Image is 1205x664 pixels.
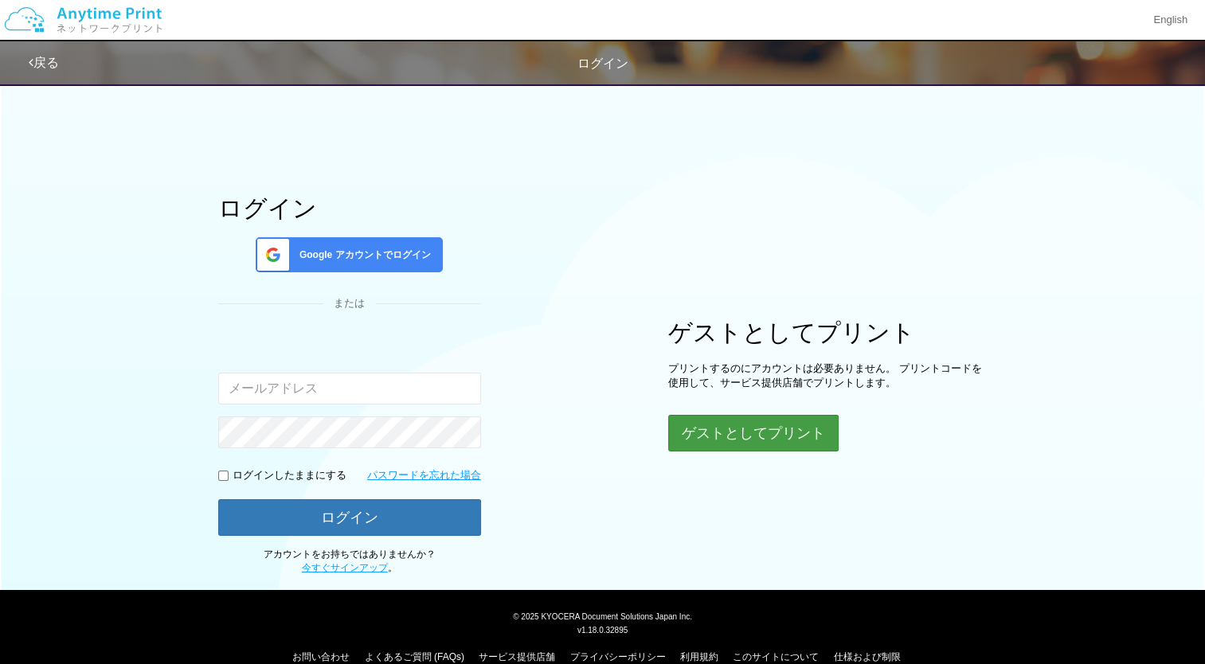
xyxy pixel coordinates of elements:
[834,651,901,662] a: 仕様および制限
[29,56,59,69] a: 戻る
[293,248,431,262] span: Google アカウントでログイン
[233,468,346,483] p: ログインしたままにする
[218,296,481,311] div: または
[577,625,628,635] span: v1.18.0.32895
[218,548,481,575] p: アカウントをお持ちではありませんか？
[733,651,819,662] a: このサイトについて
[668,361,987,391] p: プリントするのにアカウントは必要ありません。 プリントコードを使用して、サービス提供店舗でプリントします。
[577,57,628,70] span: ログイン
[479,651,555,662] a: サービス提供店舗
[365,651,464,662] a: よくあるご質問 (FAQs)
[668,319,987,346] h1: ゲストとしてプリント
[680,651,718,662] a: 利用規約
[668,415,839,451] button: ゲストとしてプリント
[570,651,666,662] a: プライバシーポリシー
[218,373,481,404] input: メールアドレス
[367,468,481,483] a: パスワードを忘れた場合
[218,499,481,536] button: ログイン
[218,195,481,221] h1: ログイン
[513,611,692,621] span: © 2025 KYOCERA Document Solutions Japan Inc.
[292,651,350,662] a: お問い合わせ
[302,562,397,573] span: 。
[302,562,388,573] a: 今すぐサインアップ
